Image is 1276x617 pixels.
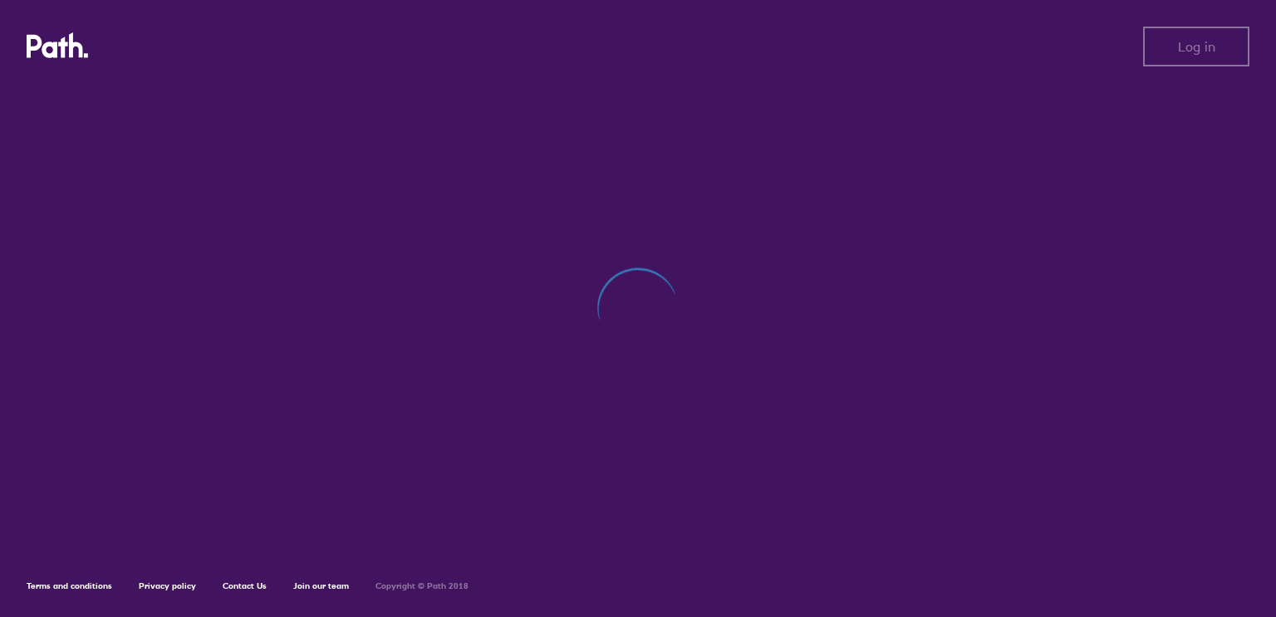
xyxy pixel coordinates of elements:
[1178,39,1215,54] span: Log in
[139,580,196,591] a: Privacy policy
[223,580,267,591] a: Contact Us
[27,580,112,591] a: Terms and conditions
[375,581,469,591] h6: Copyright © Path 2018
[1143,27,1249,66] button: Log in
[293,580,349,591] a: Join our team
